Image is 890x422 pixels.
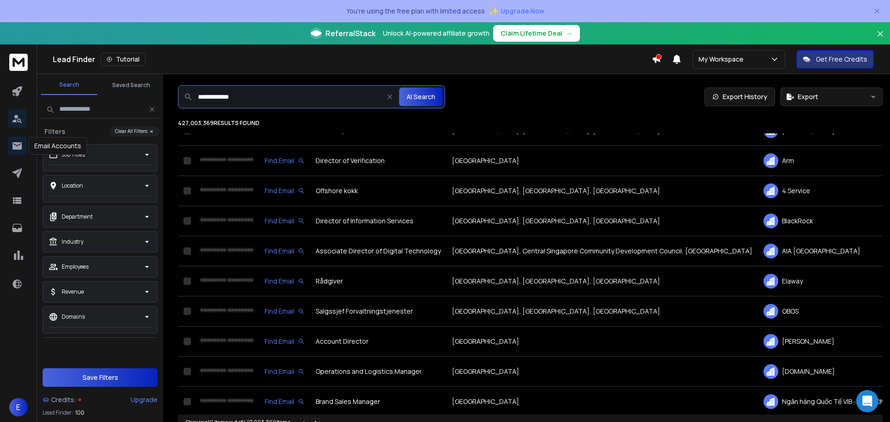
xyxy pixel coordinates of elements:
p: Location [62,182,83,189]
button: Close banner [874,28,886,50]
p: 427,003,369 results found [178,120,883,127]
span: Export [798,92,818,101]
h3: Filters [41,127,69,136]
td: Director of Information Services [310,206,446,236]
td: Associate Director of Digital Technology [310,236,446,266]
td: [GEOGRAPHIC_DATA], Central Singapore Community Development Council, [GEOGRAPHIC_DATA] [446,236,758,266]
button: Get Free Credits [796,50,874,69]
td: [GEOGRAPHIC_DATA] [446,327,758,357]
td: [GEOGRAPHIC_DATA], [GEOGRAPHIC_DATA], [GEOGRAPHIC_DATA] [446,176,758,206]
button: Search [41,76,97,95]
td: Operations and Logistics Manager [310,357,446,387]
span: ✨ [489,5,499,18]
td: Salgssjef Forvaltningstjenester [310,296,446,327]
span: Credits: [51,395,76,404]
td: Director of Verification [310,146,446,176]
a: Export History [705,88,775,106]
button: Saved Search [103,76,159,94]
p: Employees [62,263,89,271]
td: Brand Sales Manager [310,387,446,417]
div: Find Email [265,156,305,165]
p: Domains [62,313,85,321]
button: AI Search [399,88,443,106]
td: Account Director [310,327,446,357]
div: Find Email [265,307,305,316]
p: Unlock AI-powered affiliate growth [383,29,489,38]
button: Tutorial [101,53,146,66]
div: Email Accounts [28,137,87,155]
button: Claim Lifetime Deal→ [493,25,580,42]
div: Upgrade [131,395,158,404]
div: Lead Finder [53,53,652,66]
div: Find Email [265,246,305,256]
td: [GEOGRAPHIC_DATA], [GEOGRAPHIC_DATA], [GEOGRAPHIC_DATA] [446,206,758,236]
td: Offshore kokk [310,176,446,206]
p: Department [62,213,93,220]
td: Rådgiver [310,266,446,296]
button: ✨Upgrade Now [489,2,544,20]
button: Clear All Filters [109,126,159,137]
div: Find Email [265,397,305,406]
a: Credits:Upgrade [43,391,158,409]
td: [GEOGRAPHIC_DATA] [446,146,758,176]
span: 100 [75,409,84,416]
button: E [9,398,28,416]
div: Open Intercom Messenger [856,390,878,412]
p: Industry [62,238,83,246]
span: Upgrade Now [501,6,544,16]
p: You're using the free plan with limited access [346,6,485,16]
td: [GEOGRAPHIC_DATA], [GEOGRAPHIC_DATA], [GEOGRAPHIC_DATA] [446,296,758,327]
td: [GEOGRAPHIC_DATA], [GEOGRAPHIC_DATA], [GEOGRAPHIC_DATA] [446,266,758,296]
div: Find Email [265,367,305,376]
div: Find Email [265,337,305,346]
button: Save Filters [43,368,158,387]
p: My Workspace [699,55,747,64]
div: Find Email [265,186,305,195]
span: → [566,29,572,38]
p: Get Free Credits [816,55,867,64]
td: [GEOGRAPHIC_DATA] [446,357,758,387]
p: Lead Finder: [43,409,73,416]
div: Find Email [265,277,305,286]
div: Find Email [265,216,305,226]
td: [GEOGRAPHIC_DATA] [446,387,758,417]
p: Revenue [62,288,84,296]
span: ReferralStack [325,28,375,39]
p: Job Titles [62,151,85,158]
